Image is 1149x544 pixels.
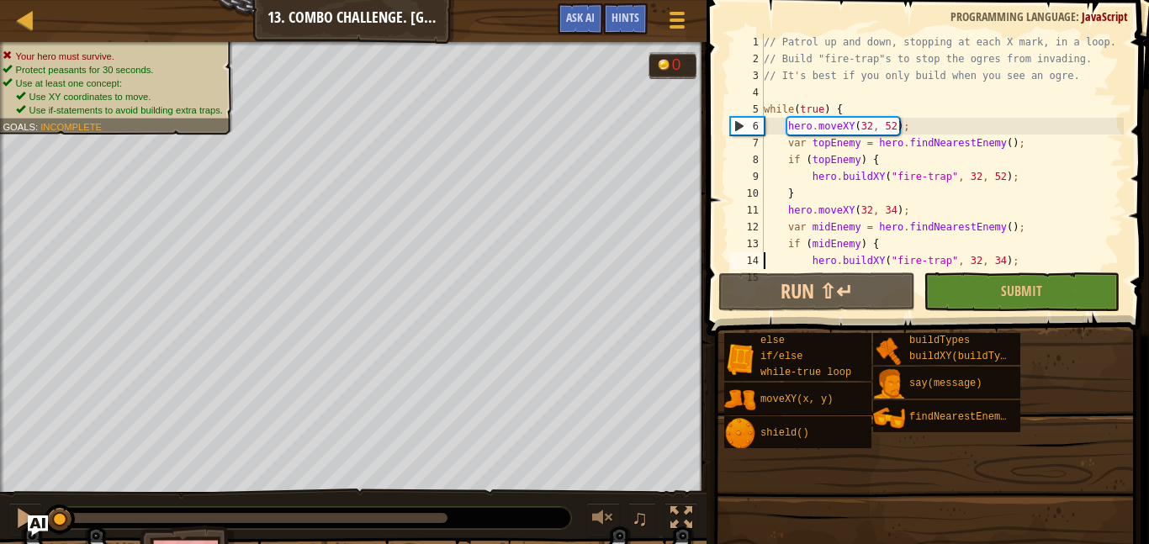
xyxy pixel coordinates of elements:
div: 11 [730,202,764,219]
div: 1 [730,34,764,50]
span: Your hero must survive. [16,50,114,61]
li: Protect peasants for 30 seconds. [3,63,223,77]
button: Submit [924,272,1120,311]
button: Ask AI [558,3,603,34]
span: Hints [612,9,639,25]
span: Incomplete [40,121,102,132]
div: 9 [730,168,764,185]
img: portrait.png [873,402,905,434]
span: while-true loop [760,367,851,378]
button: ♫ [628,503,657,537]
span: findNearestEnemy() [909,411,1019,423]
img: portrait.png [724,343,756,375]
span: ♫ [632,505,649,531]
div: 15 [730,269,764,286]
img: portrait.png [724,384,756,416]
span: Protect peasants for 30 seconds. [16,64,154,75]
li: Your hero must survive. [3,50,223,63]
div: Team 'humans' has 0 gold. [649,52,696,79]
li: Use if-statements to avoid building extra traps. [16,103,223,117]
div: 0 [672,56,689,72]
div: 14 [730,252,764,269]
div: 8 [730,151,764,168]
li: Use at least one concept: [3,77,223,90]
span: Goals [3,121,35,132]
img: portrait.png [724,418,756,450]
span: Submit [1001,282,1042,300]
button: Ask AI [28,515,48,536]
span: : [1076,8,1082,24]
span: : [35,121,40,132]
span: shield() [760,427,809,439]
li: Use XY coordinates to move. [16,90,223,103]
button: Run ⇧↵ [718,272,914,311]
div: 4 [730,84,764,101]
div: 6 [731,118,764,135]
button: Ctrl + P: Pause [8,503,42,537]
div: 5 [730,101,764,118]
span: if/else [760,351,802,362]
img: portrait.png [873,368,905,400]
span: buildXY(buildType, x, y) [909,351,1055,362]
span: moveXY(x, y) [760,393,833,405]
span: say(message) [909,378,982,389]
div: 12 [730,219,764,235]
div: 7 [730,135,764,151]
div: 10 [730,185,764,202]
span: Programming language [950,8,1076,24]
div: 3 [730,67,764,84]
span: Use at least one concept: [16,77,122,88]
img: portrait.png [873,335,905,367]
button: Toggle fullscreen [665,503,698,537]
div: 13 [730,235,764,252]
span: Ask AI [566,9,595,25]
button: Show game menu [656,3,698,43]
span: Use XY coordinates to move. [29,91,151,102]
button: Adjust volume [586,503,620,537]
div: 2 [730,50,764,67]
span: Use if-statements to avoid building extra traps. [29,104,223,115]
span: else [760,335,785,346]
span: JavaScript [1082,8,1128,24]
span: buildTypes [909,335,970,346]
